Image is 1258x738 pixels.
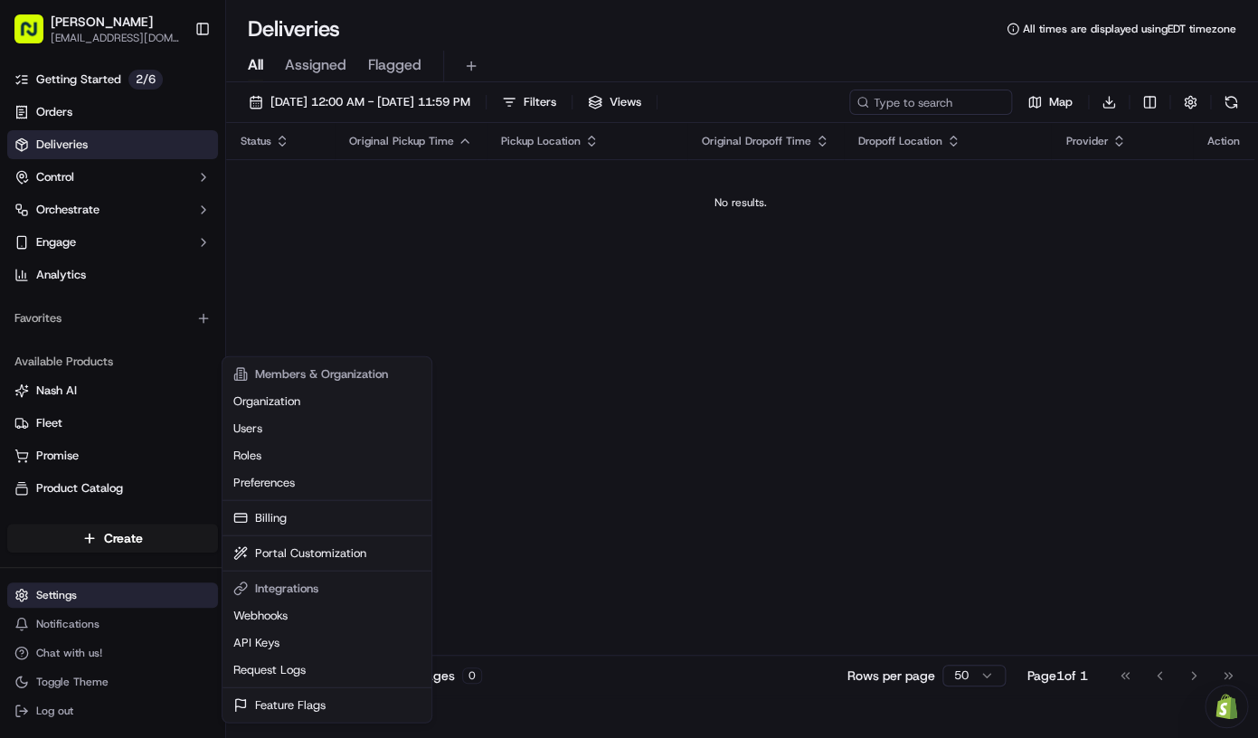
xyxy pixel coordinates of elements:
[18,18,54,54] img: Nash
[18,264,33,279] div: 📗
[226,505,428,532] a: Billing
[307,178,329,200] button: Start new chat
[226,629,428,657] a: API Keys
[226,469,428,497] a: Preferences
[61,191,229,205] div: We're available if you need us!
[226,415,428,442] a: Users
[146,255,298,288] a: 💻API Documentation
[226,657,428,684] a: Request Logs
[226,361,428,388] div: Members & Organization
[61,173,297,191] div: Start new chat
[226,388,428,415] a: Organization
[226,692,428,719] a: Feature Flags
[226,540,428,567] a: Portal Customization
[226,442,428,469] a: Roles
[180,307,219,320] span: Pylon
[47,117,326,136] input: Got a question? Start typing here...
[171,262,290,280] span: API Documentation
[18,72,329,101] p: Welcome 👋
[226,575,428,602] div: Integrations
[11,255,146,288] a: 📗Knowledge Base
[226,602,428,629] a: Webhooks
[128,306,219,320] a: Powered byPylon
[36,262,138,280] span: Knowledge Base
[153,264,167,279] div: 💻
[18,173,51,205] img: 1736555255976-a54dd68f-1ca7-489b-9aae-adbdc363a1c4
